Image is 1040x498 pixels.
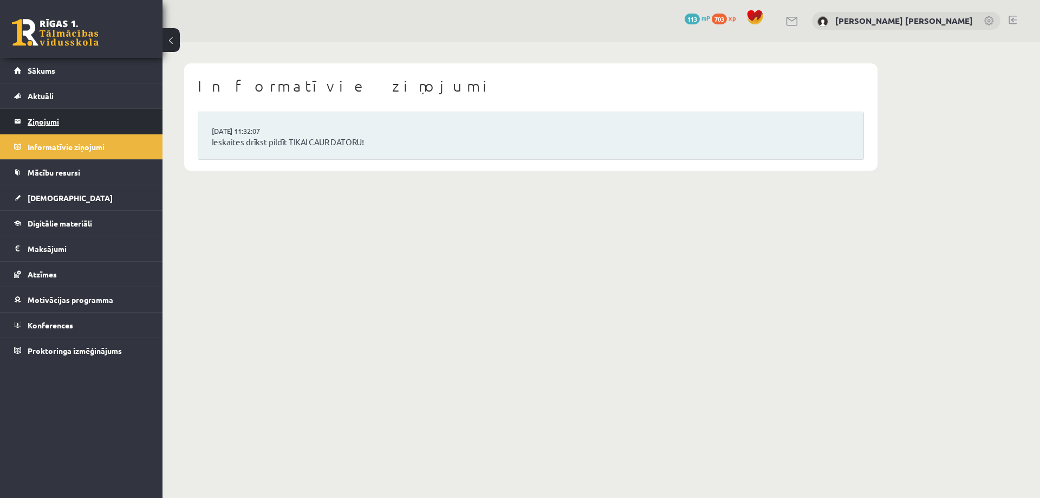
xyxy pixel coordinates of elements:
a: Konferences [14,313,149,338]
a: Mācību resursi [14,160,149,185]
span: Aktuāli [28,91,54,101]
a: [PERSON_NAME] [PERSON_NAME] [835,15,973,26]
span: Motivācijas programma [28,295,113,305]
span: [DEMOGRAPHIC_DATA] [28,193,113,203]
span: Atzīmes [28,269,57,279]
span: mP [701,14,710,22]
a: Informatīvie ziņojumi [14,134,149,159]
a: Atzīmes [14,262,149,287]
a: Maksājumi [14,236,149,261]
a: Ziņojumi [14,109,149,134]
a: Digitālie materiāli [14,211,149,236]
span: Sākums [28,66,55,75]
legend: Informatīvie ziņojumi [28,134,149,159]
span: Proktoringa izmēģinājums [28,346,122,355]
span: Digitālie materiāli [28,218,92,228]
legend: Maksājumi [28,236,149,261]
a: Aktuāli [14,83,149,108]
a: 703 xp [712,14,741,22]
a: Rīgas 1. Tālmācības vidusskola [12,19,99,46]
legend: Ziņojumi [28,109,149,134]
a: [DEMOGRAPHIC_DATA] [14,185,149,210]
a: 113 mP [685,14,710,22]
span: xp [729,14,736,22]
a: Sākums [14,58,149,83]
a: [DATE] 11:32:07 [212,126,293,137]
a: Motivācijas programma [14,287,149,312]
span: 703 [712,14,727,24]
a: Ieskaites drīkst pildīt TIKAI CAUR DATORU! [212,136,850,148]
span: Konferences [28,320,73,330]
img: Juris Eduards Pleikšnis [817,16,828,27]
span: Mācību resursi [28,167,80,177]
a: Proktoringa izmēģinājums [14,338,149,363]
span: 113 [685,14,700,24]
h1: Informatīvie ziņojumi [198,77,864,95]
